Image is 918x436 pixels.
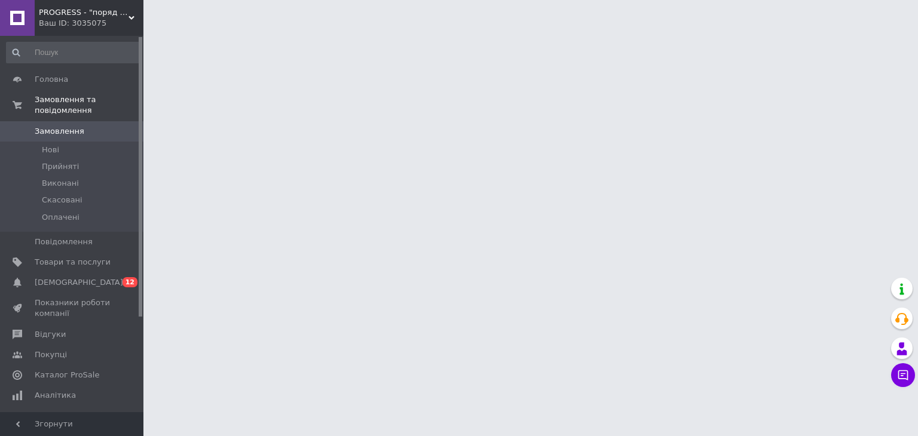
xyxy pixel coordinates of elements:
span: [DEMOGRAPHIC_DATA] [35,277,123,288]
span: Покупці [35,349,67,360]
span: Замовлення [35,126,84,137]
span: Аналітика [35,390,76,401]
span: Прийняті [42,161,79,172]
span: Відгуки [35,329,66,340]
span: Товари та послуги [35,257,111,268]
span: PROGRESS - "поряд з Нами..." [39,7,128,18]
span: Показники роботи компанії [35,297,111,319]
span: 12 [123,277,137,287]
span: Інструменти веб-майстра та SEO [35,410,111,432]
span: Замовлення та повідомлення [35,94,143,116]
span: Виконані [42,178,79,189]
span: Нові [42,145,59,155]
div: Ваш ID: 3035075 [39,18,143,29]
span: Головна [35,74,68,85]
button: Чат з покупцем [891,363,915,387]
span: Каталог ProSale [35,370,99,380]
input: Пошук [6,42,141,63]
span: Повідомлення [35,237,93,247]
span: Скасовані [42,195,82,205]
span: Оплачені [42,212,79,223]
